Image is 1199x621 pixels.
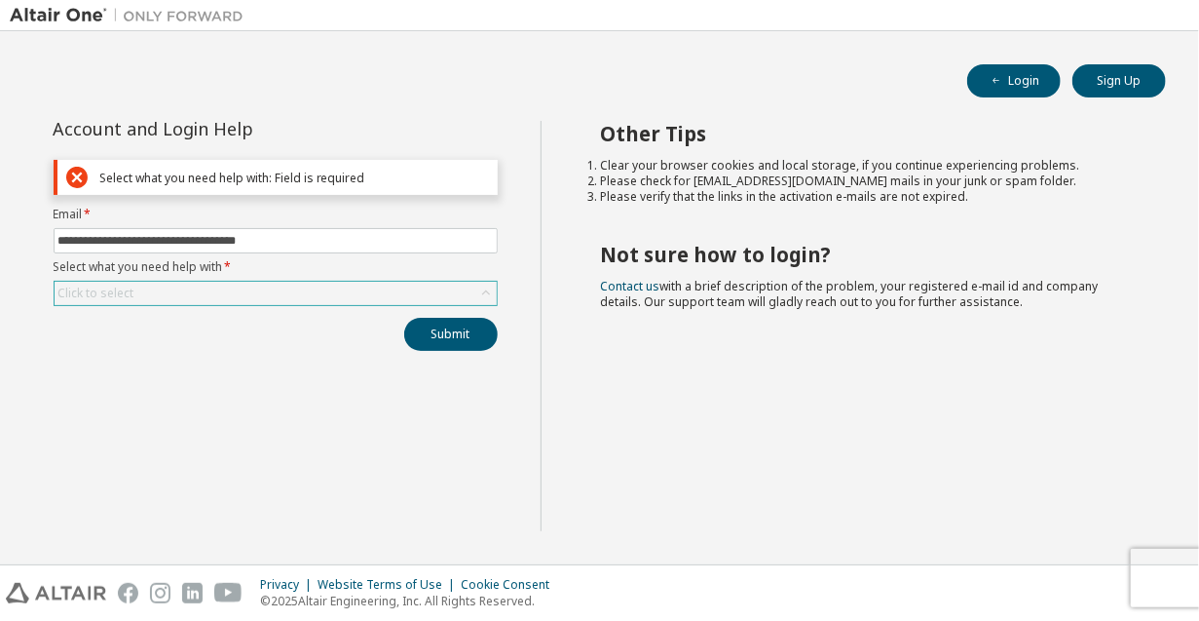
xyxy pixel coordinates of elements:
[967,64,1061,97] button: Login
[150,583,170,603] img: instagram.svg
[600,278,659,294] a: Contact us
[600,278,1098,310] span: with a brief description of the problem, your registered e-mail id and company details. Our suppo...
[404,318,498,351] button: Submit
[600,158,1131,174] li: Clear your browser cookies and local storage, if you continue experiencing problems.
[10,6,253,25] img: Altair One
[600,242,1131,267] h2: Not sure how to login?
[600,121,1131,146] h2: Other Tips
[600,189,1131,205] li: Please verify that the links in the activation e-mails are not expired.
[260,577,318,593] div: Privacy
[54,121,409,136] div: Account and Login Help
[1072,64,1166,97] button: Sign Up
[58,286,134,301] div: Click to select
[461,577,561,593] div: Cookie Consent
[260,593,561,609] p: © 2025 Altair Engineering, Inc. All Rights Reserved.
[6,583,106,603] img: altair_logo.svg
[54,259,498,275] label: Select what you need help with
[99,171,489,185] div: Select what you need help with: Field is required
[54,207,498,222] label: Email
[55,282,497,305] div: Click to select
[182,583,203,603] img: linkedin.svg
[118,583,138,603] img: facebook.svg
[214,583,243,603] img: youtube.svg
[318,577,461,593] div: Website Terms of Use
[600,174,1131,189] li: Please check for [EMAIL_ADDRESS][DOMAIN_NAME] mails in your junk or spam folder.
